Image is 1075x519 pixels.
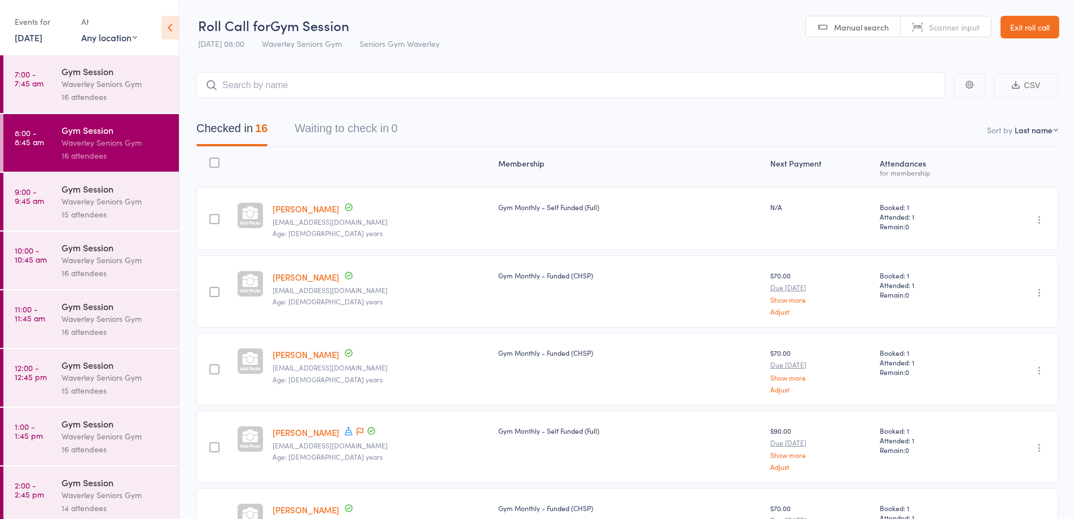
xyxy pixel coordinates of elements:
span: Age: [DEMOGRAPHIC_DATA] years [273,374,383,384]
div: Waverley Seniors Gym [62,489,169,501]
div: 16 attendees [62,90,169,103]
span: 0 [905,290,909,299]
div: Gym Session [62,417,169,430]
div: Gym Monthly - Self Funded (Full) [498,202,761,212]
div: $70.00 [770,348,871,392]
span: Attended: 1 [880,280,979,290]
div: Events for [15,12,70,31]
div: Gym Session [62,359,169,371]
a: Show more [770,374,871,381]
input: Search by name [196,72,945,98]
time: 2:00 - 2:45 pm [15,481,44,499]
span: [DATE] 08:00 [198,38,244,49]
span: Attended: 1 [880,435,979,445]
a: 1:00 -1:45 pmGym SessionWaverley Seniors Gym16 attendees [3,408,179,465]
div: At [81,12,137,31]
a: [DATE] [15,31,42,43]
span: Booked: 1 [880,426,979,435]
a: Show more [770,296,871,303]
time: 1:00 - 1:45 pm [15,422,43,440]
a: [PERSON_NAME] [273,348,339,360]
a: Show more [770,451,871,459]
small: Due [DATE] [770,439,871,447]
span: Booked: 1 [880,202,979,212]
small: charltonp02@gmail.com [273,364,489,372]
button: Checked in16 [196,116,267,146]
a: Adjust [770,386,871,393]
small: cmcharlton01@gmail.com [273,286,489,294]
span: Remain: [880,221,979,231]
div: 16 [255,122,267,134]
span: Attended: 1 [880,212,979,221]
div: Next Payment [766,152,876,182]
span: Age: [DEMOGRAPHIC_DATA] years [273,452,383,461]
div: $90.00 [770,426,871,470]
div: Waverley Seniors Gym [62,430,169,443]
div: Gym Monthly - Funded (CHSP) [498,271,761,280]
div: Waverley Seniors Gym [62,254,169,267]
div: 15 attendees [62,384,169,397]
span: Seniors Gym Waverley [359,38,440,49]
time: 11:00 - 11:45 am [15,304,45,322]
span: Scanner input [929,21,980,33]
div: Waverley Seniors Gym [62,371,169,384]
span: Age: [DEMOGRAPHIC_DATA] years [273,228,383,238]
span: Gym Session [270,16,349,34]
div: 16 attendees [62,149,169,162]
div: Gym Monthly - Funded (CHSP) [498,503,761,513]
div: Gym Monthly - Self Funded (Full) [498,426,761,435]
div: Last name [1015,124,1052,136]
div: Waverley Seniors Gym [62,312,169,325]
span: Remain: [880,445,979,455]
a: [PERSON_NAME] [273,426,339,438]
a: [PERSON_NAME] [273,271,339,283]
span: Booked: 1 [880,348,979,357]
div: N/A [770,202,871,212]
div: 14 attendees [62,501,169,514]
a: Exit roll call [1001,16,1059,38]
span: Remain: [880,290,979,299]
span: Roll Call for [198,16,270,34]
span: Manual search [834,21,889,33]
span: Attended: 1 [880,357,979,367]
span: 0 [905,221,909,231]
span: Waverley Seniors Gym [262,38,342,49]
div: Gym Session [62,124,169,136]
div: Gym Monthly - Funded (CHSP) [498,348,761,357]
span: 0 [905,367,909,377]
div: Membership [494,152,766,182]
div: 16 attendees [62,443,169,456]
time: 9:00 - 9:45 am [15,187,44,205]
a: 7:00 -7:45 amGym SessionWaverley Seniors Gym16 attendees [3,55,179,113]
time: 10:00 - 10:45 am [15,246,47,264]
time: 8:00 - 8:45 am [15,128,44,146]
small: Due [DATE] [770,284,871,291]
span: 0 [905,445,909,455]
div: Gym Session [62,65,169,77]
button: CSV [994,73,1058,98]
span: Booked: 1 [880,271,979,280]
div: Atten­dances [875,152,983,182]
span: Remain: [880,367,979,377]
span: Booked: 1 [880,503,979,513]
div: Gym Session [62,182,169,195]
a: 10:00 -10:45 amGym SessionWaverley Seniors Gym16 attendees [3,232,179,289]
div: Waverley Seniors Gym [62,77,169,90]
button: Waiting to check in0 [295,116,397,146]
div: 16 attendees [62,267,169,280]
a: [PERSON_NAME] [273,504,339,516]
div: 15 attendees [62,208,169,221]
div: $70.00 [770,271,871,315]
time: 7:00 - 7:45 am [15,69,43,88]
a: 8:00 -8:45 amGym SessionWaverley Seniors Gym16 attendees [3,114,179,172]
small: ydjurovic@gmail.com [273,442,489,450]
div: Gym Session [62,241,169,254]
div: Gym Session [62,476,169,489]
div: Any location [81,31,137,43]
small: Due [DATE] [770,361,871,369]
span: Age: [DEMOGRAPHIC_DATA] years [273,296,383,306]
a: 11:00 -11:45 amGym SessionWaverley Seniors Gym16 attendees [3,290,179,348]
small: gmbarold@tpg.com.au [273,218,489,226]
label: Sort by [987,124,1012,136]
time: 12:00 - 12:45 pm [15,363,47,381]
